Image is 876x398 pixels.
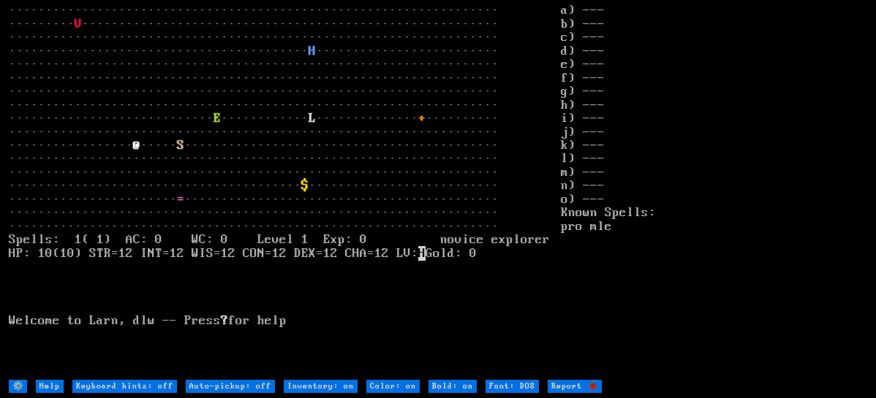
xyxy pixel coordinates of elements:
font: + [418,111,426,126]
b: ? [221,313,228,328]
input: ⚙️ [9,380,27,393]
input: Color: on [366,380,420,393]
font: = [177,192,184,207]
input: Inventory: on [284,380,358,393]
font: S [177,138,184,153]
input: Font: DOS [486,380,539,393]
font: @ [133,138,140,153]
input: Help [36,380,64,393]
larn: ··································································· ········· ···················... [9,4,561,378]
mark: H [418,246,426,261]
input: Bold: on [428,380,477,393]
input: Keyboard hints: off [72,380,177,393]
stats: a) --- b) --- c) --- d) --- e) --- f) --- g) --- h) --- i) --- j) --- k) --- l) --- m) --- n) ---... [561,4,867,378]
font: E [214,111,221,126]
input: Report 🐞 [548,380,602,393]
font: $ [301,178,309,193]
font: V [75,17,82,31]
font: L [309,111,316,126]
font: H [309,44,316,58]
input: Auto-pickup: off [186,380,275,393]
